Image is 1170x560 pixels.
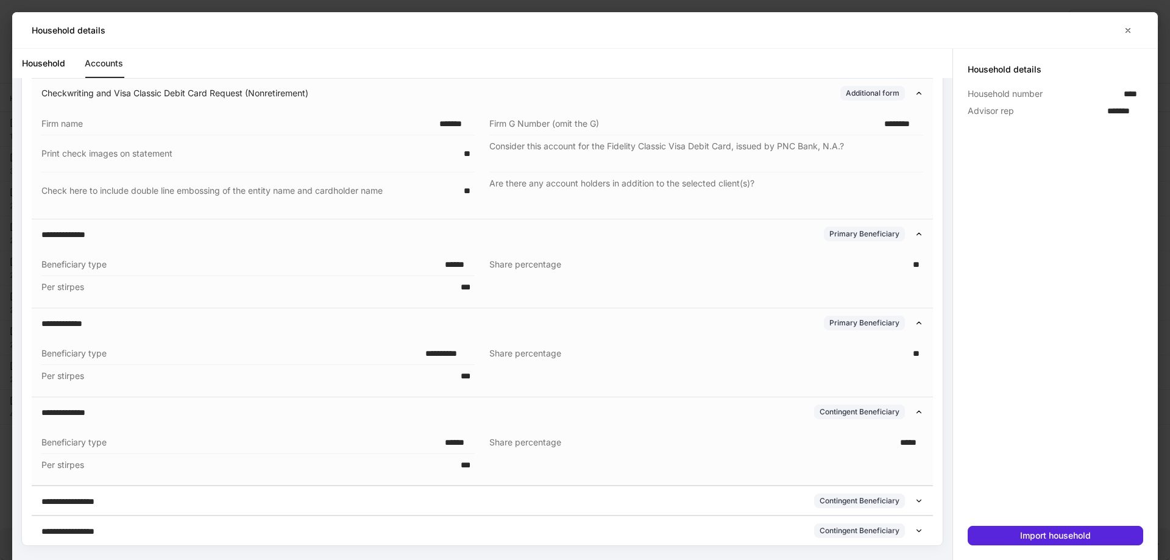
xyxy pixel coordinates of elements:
[829,228,899,239] div: Primary Beneficiary
[41,87,308,99] p: Checkwriting and Visa Classic Debit Card Request (Nonretirement)
[820,525,899,536] div: Contingent Beneficiary
[968,526,1143,545] button: Import household
[820,406,899,417] div: Contingent Beneficiary
[489,118,876,130] div: Firm G Number (omit the G)
[41,370,453,382] div: Per stirpes
[968,105,1100,117] div: Advisor rep
[489,177,915,204] div: Are there any account holders in addition to the selected client(s)?
[829,317,899,328] div: Primary Beneficiary
[41,185,456,197] div: Check here to include double line embossing of the entity name and cardholder name
[968,88,1116,100] div: Household number
[32,24,105,37] h5: Household details
[41,147,456,160] div: Print check images on statement
[41,459,453,471] div: Per stirpes
[489,258,905,271] div: Share percentage
[489,347,905,360] div: Share percentage
[846,87,899,99] div: Additional form
[32,78,933,108] div: Checkwriting and Visa Classic Debit Card Request (Nonretirement)Additional form
[489,436,893,449] div: Share percentage
[22,49,65,78] a: Household
[41,347,418,360] div: Beneficiary type
[41,281,453,293] div: Per stirpes
[41,258,438,271] div: Beneficiary type
[41,436,438,448] div: Beneficiary type
[41,118,432,130] div: Firm name
[85,49,123,78] a: Accounts
[1020,531,1091,540] div: Import household
[968,63,1143,76] h5: Household details
[489,140,915,167] div: Consider this account for the Fidelity Classic Visa Debit Card, issued by PNC Bank, N.A.?
[820,495,899,506] div: Contingent Beneficiary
